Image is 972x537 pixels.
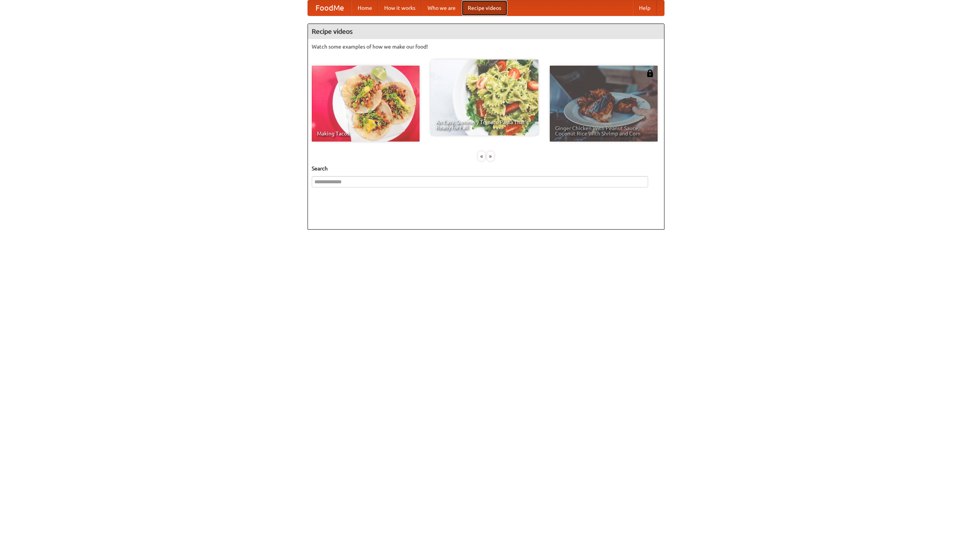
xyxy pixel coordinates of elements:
a: Home [352,0,378,16]
a: How it works [378,0,421,16]
h5: Search [312,165,660,172]
span: An Easy, Summery Tomato Pasta That's Ready for Fall [436,120,533,130]
span: Making Tacos [317,131,414,136]
img: 483408.png [646,69,654,77]
a: Making Tacos [312,66,420,142]
a: An Easy, Summery Tomato Pasta That's Ready for Fall [431,60,538,135]
h4: Recipe videos [308,24,664,39]
a: Who we are [421,0,462,16]
a: FoodMe [308,0,352,16]
p: Watch some examples of how we make our food! [312,43,660,50]
a: Help [633,0,656,16]
div: « [478,151,485,161]
div: » [487,151,494,161]
a: Recipe videos [462,0,507,16]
